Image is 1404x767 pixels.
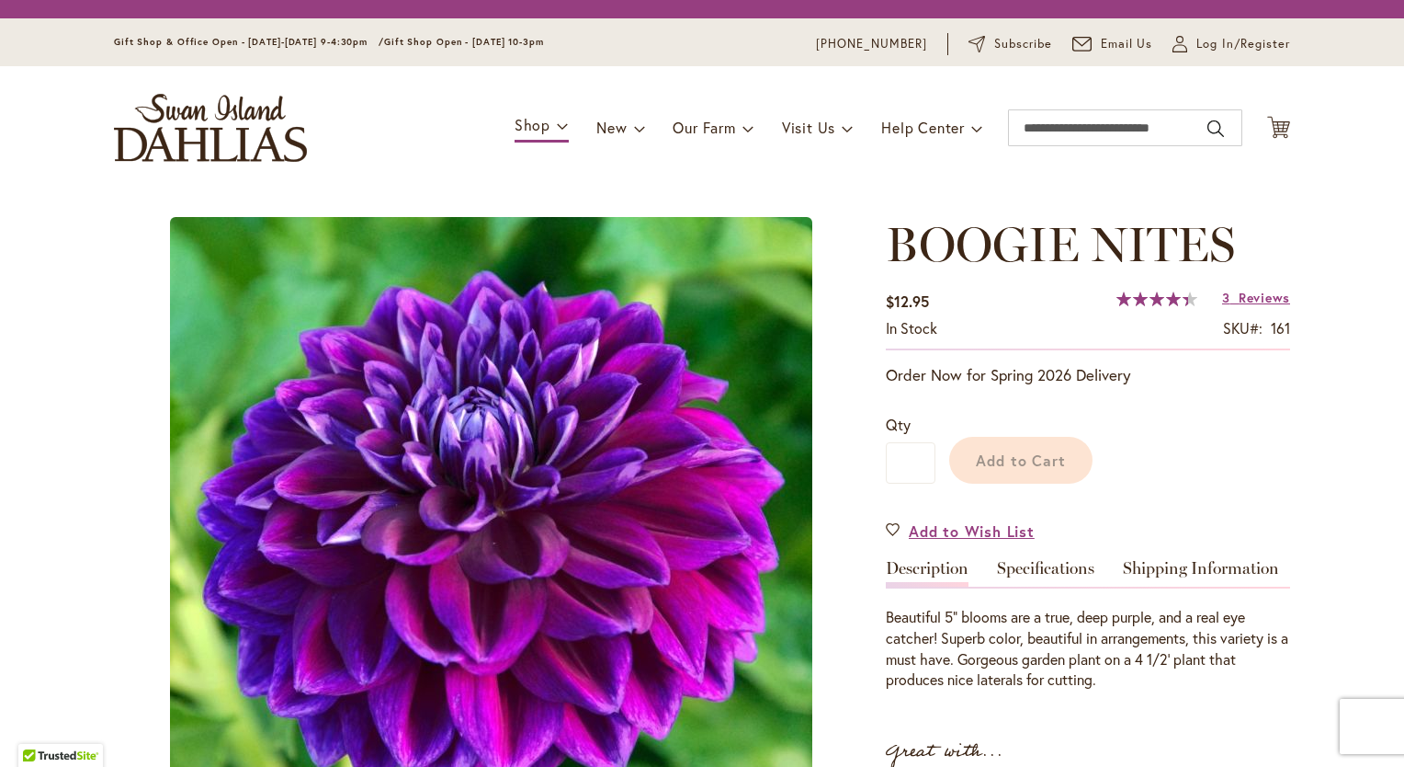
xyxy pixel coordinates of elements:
div: Detailed Product Info [886,560,1290,691]
span: Gift Shop Open - [DATE] 10-3pm [384,36,544,48]
span: Reviews [1239,289,1290,306]
span: BOOGIE NITES [886,215,1235,273]
a: Subscribe [968,35,1052,53]
span: Our Farm [673,118,735,137]
span: 3 [1222,289,1230,306]
a: [PHONE_NUMBER] [816,35,927,53]
strong: Great with... [886,737,1003,767]
div: Availability [886,318,937,339]
a: Log In/Register [1172,35,1290,53]
a: Specifications [997,560,1094,587]
span: Email Us [1101,35,1153,53]
span: In stock [886,318,937,338]
span: New [596,118,627,137]
a: Add to Wish List [886,521,1035,542]
span: Help Center [881,118,965,137]
a: store logo [114,94,307,162]
span: Log In/Register [1196,35,1290,53]
div: 89% [1116,292,1197,306]
a: Email Us [1072,35,1153,53]
span: Gift Shop & Office Open - [DATE]-[DATE] 9-4:30pm / [114,36,384,48]
div: Beautiful 5” blooms are a true, deep purple, and a real eye catcher! Superb color, beautiful in a... [886,607,1290,691]
a: 3 Reviews [1222,289,1290,306]
a: Description [886,560,968,587]
span: Add to Wish List [909,521,1035,542]
strong: SKU [1223,318,1262,338]
span: Qty [886,415,911,434]
span: $12.95 [886,292,929,311]
span: Shop [515,115,550,134]
span: Subscribe [994,35,1052,53]
a: Shipping Information [1123,560,1279,587]
span: Visit Us [782,118,835,137]
p: Order Now for Spring 2026 Delivery [886,364,1290,386]
div: 161 [1271,318,1290,339]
